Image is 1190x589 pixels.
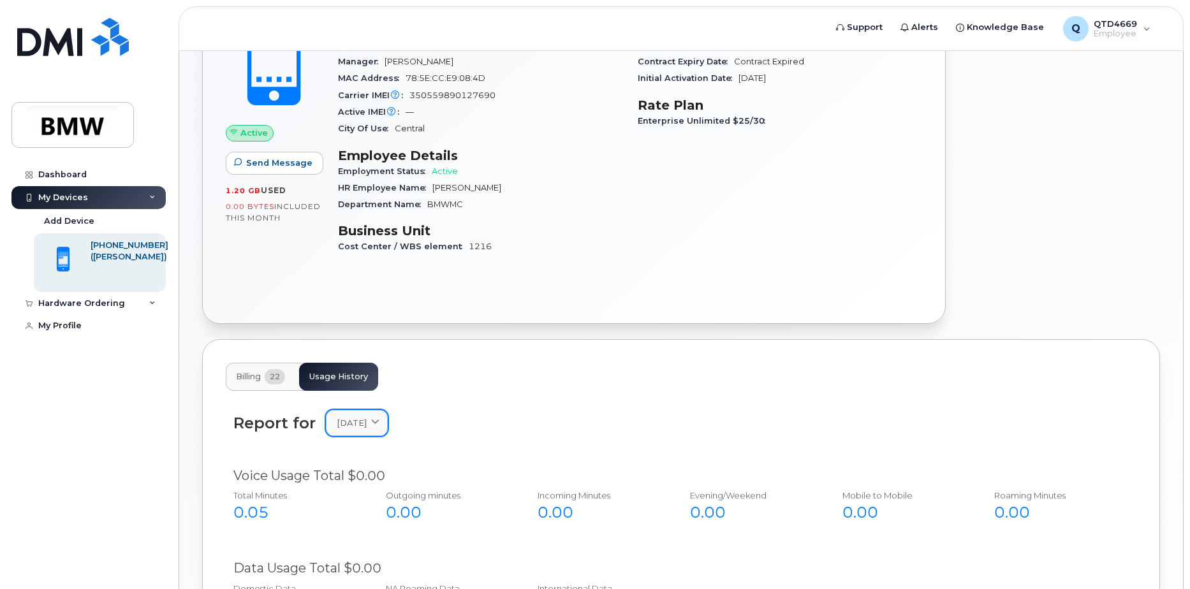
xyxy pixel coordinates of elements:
a: Knowledge Base [947,15,1053,40]
span: 350559890127690 [409,91,496,100]
span: used [261,185,286,195]
span: Billing [236,372,261,382]
span: [PERSON_NAME] [385,57,453,66]
div: 0.00 [842,502,967,523]
span: Enterprise Unlimited $25/30 [638,116,772,126]
span: Central [395,124,425,133]
span: Send Message [246,157,312,169]
span: 0.00 Bytes [226,202,274,211]
span: 78:5E:CC:E9:08:4D [406,73,485,83]
span: MAC Address [338,73,406,83]
span: Active IMEI [338,107,406,117]
span: QTD4669 [1094,18,1137,29]
a: [DATE] [326,410,388,436]
div: Incoming Minutes [538,490,662,502]
div: Outgoing minutes [386,490,510,502]
span: 1.20 GB [226,186,261,195]
span: Employment Status [338,166,432,176]
span: Active [240,127,268,139]
span: Alerts [911,21,938,34]
iframe: Messenger Launcher [1135,534,1180,579]
span: BMWMC [427,200,463,209]
span: Knowledge Base [967,21,1044,34]
div: Report for [233,414,316,432]
button: Send Message [226,152,323,175]
div: 0.05 [233,502,358,523]
div: 0.00 [386,502,510,523]
span: Employee [1094,29,1137,39]
a: Support [827,15,892,40]
div: 0.00 [538,502,662,523]
h3: Business Unit [338,223,622,238]
span: — [406,107,414,117]
span: Initial Activation Date [638,73,738,83]
span: Active [432,166,458,176]
div: Mobile to Mobile [842,490,967,502]
span: 22 [265,369,285,384]
span: Carrier IMEI [338,91,409,100]
div: Data Usage Total $0.00 [233,559,1129,578]
a: Alerts [892,15,947,40]
span: Q [1071,21,1080,36]
div: QTD4669 [1054,16,1159,41]
span: [DATE] [337,417,367,429]
div: Voice Usage Total $0.00 [233,467,1129,485]
div: 0.00 [994,502,1119,523]
span: 1216 [469,242,492,251]
span: Contract Expiry Date [638,57,734,66]
span: Support [847,21,883,34]
div: 0.00 [690,502,814,523]
div: Total Minutes [233,490,358,502]
span: Contract Expired [734,57,804,66]
div: Roaming Minutes [994,490,1119,502]
span: Department Name [338,200,427,209]
div: Evening/Weekend [690,490,814,502]
span: [DATE] [738,73,766,83]
span: Cost Center / WBS element [338,242,469,251]
span: City Of Use [338,124,395,133]
h3: Rate Plan [638,98,922,113]
span: HR Employee Name [338,183,432,193]
h3: Employee Details [338,148,622,163]
span: Manager [338,57,385,66]
span: [PERSON_NAME] [432,183,501,193]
